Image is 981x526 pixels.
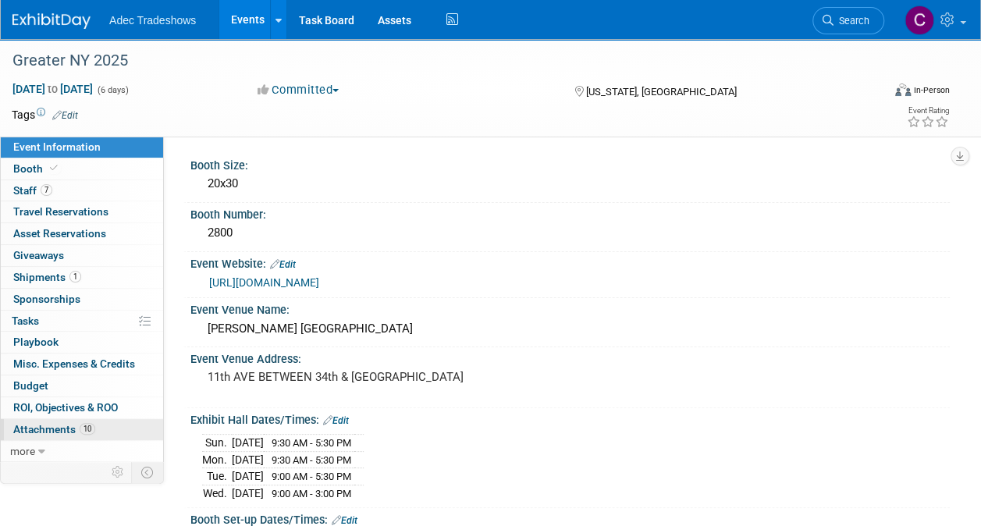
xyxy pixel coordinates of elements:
[1,267,163,288] a: Shipments1
[190,347,950,367] div: Event Venue Address:
[332,515,357,526] a: Edit
[12,315,39,327] span: Tasks
[13,205,108,218] span: Travel Reservations
[132,462,164,482] td: Toggle Event Tabs
[272,437,351,449] span: 9:30 AM - 5:30 PM
[13,379,48,392] span: Budget
[586,86,737,98] span: [US_STATE], [GEOGRAPHIC_DATA]
[13,293,80,305] span: Sponsorships
[202,317,938,341] div: [PERSON_NAME] [GEOGRAPHIC_DATA]
[813,81,950,105] div: Event Format
[45,83,60,95] span: to
[1,245,163,266] a: Giveaways
[1,311,163,332] a: Tasks
[13,140,101,153] span: Event Information
[1,137,163,158] a: Event Information
[13,401,118,414] span: ROI, Objectives & ROO
[202,468,232,485] td: Tue.
[13,162,61,175] span: Booth
[812,7,884,34] a: Search
[1,289,163,310] a: Sponsorships
[52,110,78,121] a: Edit
[12,107,78,123] td: Tags
[208,370,489,384] pre: 11th AVE BETWEEN 34th & [GEOGRAPHIC_DATA]
[905,5,934,35] img: Carol Schmidlin
[323,415,349,426] a: Edit
[13,227,106,240] span: Asset Reservations
[190,154,950,173] div: Booth Size:
[12,82,94,96] span: [DATE] [DATE]
[1,223,163,244] a: Asset Reservations
[190,203,950,222] div: Booth Number:
[1,201,163,222] a: Travel Reservations
[1,158,163,179] a: Booth
[1,180,163,201] a: Staff7
[202,485,232,501] td: Wed.
[12,13,91,29] img: ExhibitDay
[1,441,163,462] a: more
[202,172,938,196] div: 20x30
[833,15,869,27] span: Search
[190,252,950,272] div: Event Website:
[209,276,319,289] a: [URL][DOMAIN_NAME]
[270,259,296,270] a: Edit
[202,451,232,468] td: Mon.
[13,423,95,435] span: Attachments
[272,471,351,482] span: 9:00 AM - 5:30 PM
[13,357,135,370] span: Misc. Expenses & Credits
[41,184,52,196] span: 7
[50,164,58,172] i: Booth reservation complete
[80,423,95,435] span: 10
[1,419,163,440] a: Attachments10
[7,47,869,75] div: Greater NY 2025
[13,249,64,261] span: Giveaways
[1,397,163,418] a: ROI, Objectives & ROO
[272,488,351,499] span: 9:00 AM - 3:00 PM
[232,485,264,501] td: [DATE]
[1,332,163,353] a: Playbook
[190,298,950,318] div: Event Venue Name:
[232,468,264,485] td: [DATE]
[1,375,163,396] a: Budget
[895,84,911,96] img: Format-Inperson.png
[96,85,129,95] span: (6 days)
[232,435,264,452] td: [DATE]
[69,271,81,283] span: 1
[202,435,232,452] td: Sun.
[913,84,950,96] div: In-Person
[13,336,59,348] span: Playbook
[272,454,351,466] span: 9:30 AM - 5:30 PM
[190,408,950,428] div: Exhibit Hall Dates/Times:
[13,184,52,197] span: Staff
[105,462,132,482] td: Personalize Event Tab Strip
[1,354,163,375] a: Misc. Expenses & Credits
[13,271,81,283] span: Shipments
[109,14,196,27] span: Adec Tradeshows
[10,445,35,457] span: more
[252,82,345,98] button: Committed
[202,221,938,245] div: 2800
[907,107,949,115] div: Event Rating
[232,451,264,468] td: [DATE]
